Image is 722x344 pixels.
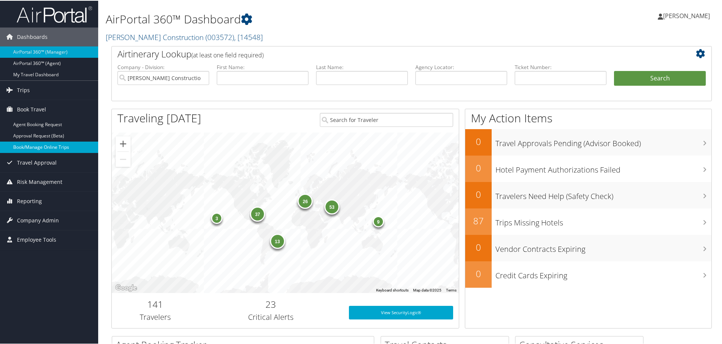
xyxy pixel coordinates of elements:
[320,112,453,126] input: Search for Traveler
[465,234,711,261] a: 0Vendor Contracts Expiring
[234,31,263,42] span: , [ 14548 ]
[117,297,193,310] h2: 141
[495,239,711,254] h3: Vendor Contracts Expiring
[106,11,514,26] h1: AirPortal 360™ Dashboard
[465,187,492,200] h2: 0
[373,215,384,226] div: 9
[17,27,48,46] span: Dashboards
[17,153,57,171] span: Travel Approval
[495,160,711,174] h3: Hotel Payment Authorizations Failed
[114,282,139,292] img: Google
[465,240,492,253] h2: 0
[349,305,453,319] a: View SecurityLogic®
[446,287,457,292] a: Terms (opens in new tab)
[376,287,409,292] button: Keyboard shortcuts
[415,63,507,70] label: Agency Locator:
[465,181,711,208] a: 0Travelers Need Help (Safety Check)
[117,47,656,60] h2: Airtinerary Lookup
[270,233,285,248] div: 13
[495,213,711,227] h3: Trips Missing Hotels
[298,193,313,208] div: 26
[614,70,706,85] button: Search
[663,11,710,19] span: [PERSON_NAME]
[17,99,46,118] span: Book Travel
[17,80,30,99] span: Trips
[17,210,59,229] span: Company Admin
[116,151,131,166] button: Zoom out
[116,136,131,151] button: Zoom in
[515,63,606,70] label: Ticket Number:
[117,110,201,125] h1: Traveling [DATE]
[324,198,339,213] div: 53
[117,63,209,70] label: Company - Division:
[465,208,711,234] a: 87Trips Missing Hotels
[465,267,492,279] h2: 0
[465,128,711,155] a: 0Travel Approvals Pending (Advisor Booked)
[465,161,492,174] h2: 0
[465,214,492,227] h2: 87
[658,4,717,26] a: [PERSON_NAME]
[217,63,309,70] label: First Name:
[250,205,265,221] div: 37
[106,31,263,42] a: [PERSON_NAME] Construction
[465,110,711,125] h1: My Action Items
[211,211,222,223] div: 3
[465,155,711,181] a: 0Hotel Payment Authorizations Failed
[17,191,42,210] span: Reporting
[205,31,234,42] span: ( 003572 )
[495,134,711,148] h3: Travel Approvals Pending (Advisor Booked)
[17,5,92,23] img: airportal-logo.png
[114,282,139,292] a: Open this area in Google Maps (opens a new window)
[495,266,711,280] h3: Credit Cards Expiring
[204,297,338,310] h2: 23
[17,230,56,248] span: Employee Tools
[465,261,711,287] a: 0Credit Cards Expiring
[495,187,711,201] h3: Travelers Need Help (Safety Check)
[465,134,492,147] h2: 0
[191,50,264,59] span: (at least one field required)
[316,63,408,70] label: Last Name:
[413,287,441,292] span: Map data ©2025
[17,172,62,191] span: Risk Management
[117,311,193,322] h3: Travelers
[204,311,338,322] h3: Critical Alerts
